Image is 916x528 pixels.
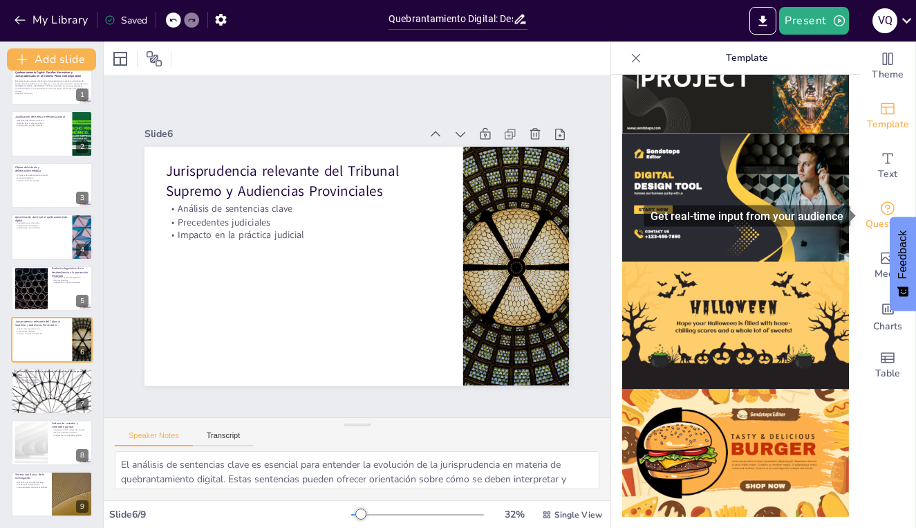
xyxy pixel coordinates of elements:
div: 9 [76,500,88,513]
p: Aproximación doctrinal al quebrantamiento digital [15,215,68,223]
p: Generated with [URL] [15,93,88,95]
p: Esta presentación examina el fenómeno del quebrantamiento digital en el ámbito del Derecho Penal,... [15,80,88,92]
div: 8 [76,449,88,462]
img: thumb-14.png [622,389,849,517]
p: Cambio en el enfoque legislativo [52,276,88,279]
button: Export to PowerPoint [749,7,776,35]
p: Mejores prácticas [52,279,88,282]
button: Transcript [193,431,254,446]
textarea: El análisis de sentencias clave es esencial para entender la evolución de la jurisprudencia en ma... [115,451,599,489]
div: 5 [11,266,93,311]
p: Importancia de la cadena de custodia [52,428,88,431]
p: Objeto del estudio y delimitación temática [15,165,48,173]
div: 2 [11,111,93,156]
div: 3 [76,192,88,204]
div: 3 [11,163,93,208]
span: Theme [872,67,904,82]
div: V Q [872,8,897,33]
div: Add text boxes [860,141,915,191]
p: Implicaciones para reformas [15,227,68,230]
p: Influencia en la valoración judicial [52,434,88,437]
button: My Library [10,9,94,31]
p: Desafíos para el sistema judicial [15,121,68,124]
button: Present [779,7,848,35]
p: Mejores prácticas de gestión [52,431,88,434]
p: Evolución legislativa [15,176,48,179]
p: Cadena de custodia y valoración judicial [52,421,88,429]
p: Evolución legislativa: de la desobediencia a la protección reforzada [52,266,88,278]
div: Add images, graphics, shapes or video [860,241,915,291]
span: Single View [554,509,602,520]
p: Análisis de sentencias clave [270,66,443,297]
div: 8 [11,420,93,466]
div: Saved [104,14,147,27]
button: V Q [872,7,897,35]
img: thumb-12.png [622,134,849,262]
p: Interpretaciones doctrinales [15,222,68,225]
div: 32 % [498,508,531,521]
div: 6 [76,346,88,358]
p: Necesidad de revisión normativa [15,119,68,122]
p: Necesidad de actualización legal [15,481,48,484]
input: Insert title [389,9,513,29]
p: Impacto en la práctica judicial [249,81,422,312]
p: Síntesis conclusiva de la investigación [15,473,48,480]
p: Papel de la jurisprudencia [15,381,88,384]
span: Feedback [897,230,909,279]
div: Get real-time input from your audience [860,191,915,241]
div: Slide 6 [318,5,490,236]
p: Implicaciones para las víctimas [15,124,68,127]
div: 7 [76,398,88,410]
div: 2 [76,140,88,153]
p: Template [647,42,846,75]
p: Desafíos en la evaluación [15,379,88,381]
div: 9 [11,471,93,517]
span: Template [867,117,909,132]
div: 4 [76,244,88,256]
span: Charts [873,319,902,334]
div: Get real-time input from your audience [644,206,850,227]
p: Cooperación internacional [15,484,48,486]
div: 5 [76,295,88,307]
p: Justificación del tema y relevancia actual [15,114,68,118]
img: thumb-13.png [622,262,849,390]
p: Precedentes judiciales [259,73,432,304]
div: Change the overall theme [860,42,915,91]
div: Layout [109,48,131,70]
p: Análisis de sentencias clave [15,327,68,330]
div: Slide 6 / 9 [109,508,351,521]
span: Text [878,167,897,182]
button: Feedback - Show survey [890,217,916,311]
p: Impacto de las tecnologías [15,179,48,182]
div: Add charts and graphs [860,291,915,340]
div: 1 [11,60,93,105]
p: Adaptación a nuevas tecnologías [52,281,88,284]
div: Add ready made slides [860,91,915,141]
div: 1 [76,89,88,101]
p: Jurisprudencia relevante del Tribunal Supremo y Audiencias Provinciales [282,42,476,289]
p: Impacto en la práctica judicial [15,333,68,336]
div: 6 [11,317,93,363]
span: Questions [866,217,910,232]
div: 7 [11,368,93,414]
p: Precedentes judiciales [15,330,68,333]
p: Implementación de políticas públicas [15,486,48,489]
p: Tipología del quebrantamiento digital [15,174,48,177]
button: Speaker Notes [115,431,193,446]
span: Table [875,366,900,381]
p: Concepto, naturaleza y problemática jurídica de la prueba digital [15,370,88,377]
strong: Quebrantamiento Digital: Desafíos Normativos y Jurisprudenciales en el Derecho Penal Contemporáneo [15,71,82,78]
div: Add a table [860,340,915,390]
span: Media [875,266,901,282]
span: Position [146,51,162,67]
p: Jurisprudencia relevante del Tribunal Supremo y Audiencias Provinciales [15,320,68,327]
p: Clasificación de conductas [15,224,68,227]
div: 4 [11,214,93,260]
button: Add slide [7,48,96,71]
p: Requisitos de admisión [15,376,88,379]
